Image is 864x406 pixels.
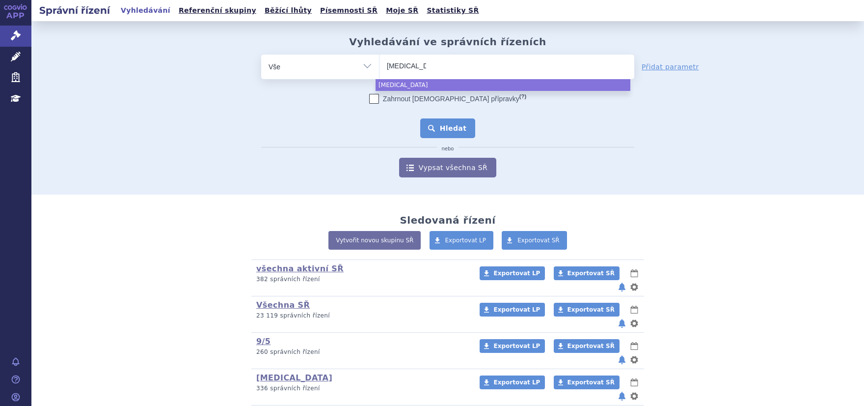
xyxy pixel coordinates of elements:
[480,376,545,389] a: Exportovat LP
[629,304,639,316] button: lhůty
[430,231,494,250] a: Exportovat LP
[567,379,615,386] span: Exportovat SŘ
[317,4,380,17] a: Písemnosti SŘ
[349,36,546,48] h2: Vyhledávání ve správních řízeních
[383,4,421,17] a: Moje SŘ
[554,303,620,317] a: Exportovat SŘ
[176,4,259,17] a: Referenční skupiny
[256,348,467,356] p: 260 správních řízení
[517,237,560,244] span: Exportovat SŘ
[493,270,540,277] span: Exportovat LP
[480,339,545,353] a: Exportovat LP
[567,343,615,349] span: Exportovat SŘ
[502,231,567,250] a: Exportovat SŘ
[629,267,639,279] button: lhůty
[420,118,476,138] button: Hledat
[376,79,630,91] li: [MEDICAL_DATA]
[642,62,699,72] a: Přidat parametr
[617,281,627,293] button: notifikace
[256,337,270,346] a: 9/5
[256,275,467,284] p: 382 správních řízení
[554,376,620,389] a: Exportovat SŘ
[437,146,459,152] i: nebo
[262,4,315,17] a: Běžící lhůty
[480,266,545,280] a: Exportovat LP
[31,3,118,17] h2: Správní řízení
[399,158,496,177] a: Vypsat všechna SŘ
[493,379,540,386] span: Exportovat LP
[369,94,526,104] label: Zahrnout [DEMOGRAPHIC_DATA] přípravky
[256,312,467,320] p: 23 119 správních řízení
[424,4,482,17] a: Statistiky SŘ
[629,318,639,329] button: nastavení
[629,377,639,388] button: lhůty
[493,343,540,349] span: Exportovat LP
[629,340,639,352] button: lhůty
[617,318,627,329] button: notifikace
[256,264,344,273] a: všechna aktivní SŘ
[328,231,421,250] a: Vytvořit novou skupinu SŘ
[617,390,627,402] button: notifikace
[256,300,310,310] a: Všechna SŘ
[480,303,545,317] a: Exportovat LP
[256,373,332,382] a: [MEDICAL_DATA]
[554,339,620,353] a: Exportovat SŘ
[519,93,526,100] abbr: (?)
[617,354,627,366] button: notifikace
[629,390,639,402] button: nastavení
[567,270,615,277] span: Exportovat SŘ
[400,214,495,226] h2: Sledovaná řízení
[567,306,615,313] span: Exportovat SŘ
[256,384,467,393] p: 336 správních řízení
[554,266,620,280] a: Exportovat SŘ
[493,306,540,313] span: Exportovat LP
[629,281,639,293] button: nastavení
[445,237,486,244] span: Exportovat LP
[629,354,639,366] button: nastavení
[118,4,173,17] a: Vyhledávání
